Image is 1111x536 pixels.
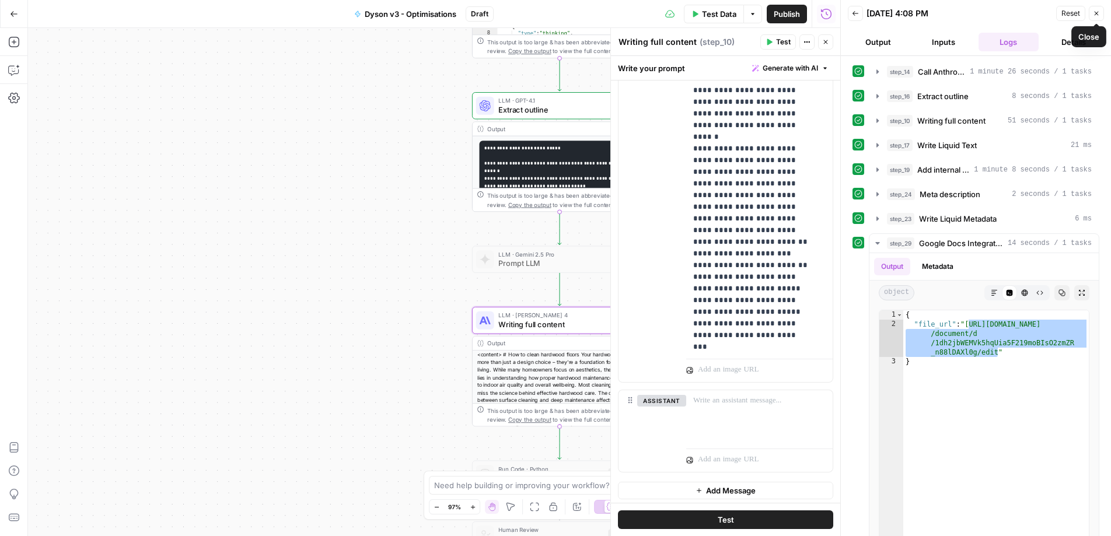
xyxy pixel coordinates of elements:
span: Copy the output [508,48,551,55]
span: Add internal Link [917,164,969,176]
span: Google Docs Integration [919,237,1003,249]
span: Writing full content [498,318,614,330]
span: Write Liquid Metadata [919,213,997,225]
button: Details [1043,33,1104,51]
button: Test [760,34,796,50]
span: LLM · Gemini 2.5 Pro [498,250,613,258]
button: Generate with AI [747,61,833,76]
span: Draft [471,9,488,19]
button: 51 seconds / 1 tasks [869,111,1099,130]
span: 1 minute 26 seconds / 1 tasks [970,66,1092,77]
span: Test [718,514,734,526]
span: object [879,285,914,300]
span: step_24 [887,188,915,200]
g: Edge from step_25 to step_10 [558,273,561,306]
div: 3 [879,357,903,366]
span: 14 seconds / 1 tasks [1008,238,1092,248]
span: Extract outline [498,104,614,115]
span: Extract outline [917,90,969,102]
span: Prompt LLM [498,258,613,269]
div: LLM · [PERSON_NAME] 4Writing full contentStep 10Output<content> # How to clean hardwood floors Yo... [472,307,647,426]
button: Inputs [913,33,974,51]
button: 8 seconds / 1 tasks [869,87,1099,106]
span: Reset [1061,8,1080,19]
span: Human Review [498,526,603,534]
span: Generate with AI [763,63,818,73]
span: LLM · GPT-4.1 [498,96,614,105]
g: Edge from step_10 to step_28 [558,426,561,459]
span: step_17 [887,139,913,151]
div: This output is too large & has been abbreviated for review. to view the full content. [487,191,642,209]
button: Metadata [915,258,960,275]
div: Output [487,339,616,348]
span: step_23 [887,213,914,225]
button: Publish [767,5,807,23]
span: Dyson v3 - Optimisations [365,8,456,20]
span: Copy the output [508,416,551,423]
textarea: Writing full content [619,36,697,48]
span: step_29 [887,237,914,249]
span: Add Message [706,485,756,496]
button: Add Message [618,482,833,499]
span: Writing full content [917,115,986,127]
span: step_19 [887,164,913,176]
span: 8 seconds / 1 tasks [1012,91,1092,101]
div: This output is too large & has been abbreviated for review. to view the full content. [487,37,642,55]
g: Edge from step_16 to step_25 [558,212,561,244]
button: Output [848,33,909,51]
div: Output [487,124,616,133]
button: Reset [1056,6,1085,21]
span: step_16 [887,90,913,102]
span: Run Code · Python [498,464,603,473]
g: Edge from step_14 to step_16 [558,58,561,91]
div: This output is too large & has been abbreviated for review. to view the full content. [487,405,642,423]
span: LLM · [PERSON_NAME] 4 [498,311,614,320]
div: 2 [879,320,903,357]
span: Write Liquid Text [917,139,977,151]
button: Test Data [684,5,743,23]
div: 1 [879,310,903,320]
span: step_10 [887,115,913,127]
span: 21 ms [1071,140,1092,150]
button: Test [618,510,833,529]
div: assistant [619,390,677,472]
span: ( step_10 ) [700,36,735,48]
span: Copy the output [508,201,551,208]
span: Toggle code folding, rows 1 through 3 [896,310,903,320]
button: assistant [637,395,686,407]
span: Call Anthropic API [918,66,965,78]
button: 21 ms [869,136,1099,155]
span: 2 seconds / 1 tasks [1012,189,1092,199]
span: step_14 [887,66,913,78]
span: 97% [448,502,461,512]
button: 6 ms [869,209,1099,228]
span: Publish [774,8,800,20]
span: 51 seconds / 1 tasks [1008,115,1092,126]
button: 14 seconds / 1 tasks [869,234,1099,253]
button: 2 seconds / 1 tasks [869,185,1099,204]
g: Edge from step_28 to step_27 [558,488,561,520]
button: Dyson v3 - Optimisations [347,5,463,23]
span: 6 ms [1075,213,1092,224]
span: Meta description [920,188,980,200]
div: LLM · Gemini 2.5 ProPrompt LLMStep 25 [472,246,647,272]
span: 1 minute 8 seconds / 1 tasks [974,164,1092,175]
div: Write your prompt [611,56,840,80]
span: Test Data [702,8,736,20]
div: Run Code · PythonRun CodeStep 28 [472,460,647,487]
button: Logs [979,33,1039,51]
span: Test [776,37,791,47]
button: 1 minute 26 seconds / 1 tasks [869,62,1099,81]
button: Output [874,258,910,275]
div: 8 [473,30,498,37]
button: 1 minute 8 seconds / 1 tasks [869,160,1099,179]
